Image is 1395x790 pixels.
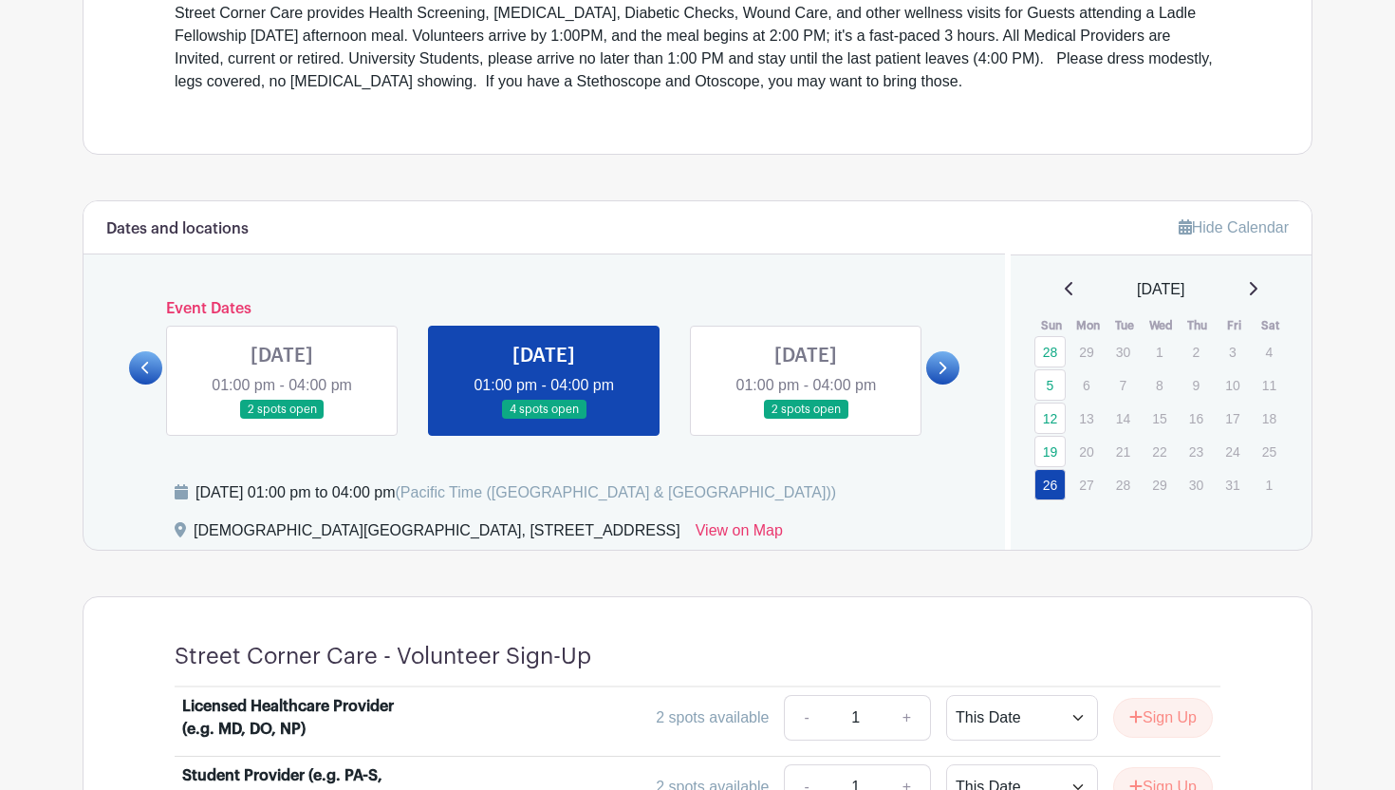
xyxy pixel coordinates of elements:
h4: Street Corner Care - Volunteer Sign-Up [175,643,591,670]
p: 30 [1107,337,1139,367]
a: 12 [1034,403,1066,434]
p: 2 [1181,337,1212,367]
button: Sign Up [1113,698,1213,738]
h6: Dates and locations [106,220,249,238]
p: 24 [1217,437,1248,466]
a: Hide Calendar [1179,219,1289,235]
p: 16 [1181,404,1212,433]
p: 14 [1107,404,1139,433]
p: 4 [1254,337,1285,367]
p: 1 [1254,470,1285,499]
div: Street Corner Care provides Health Screening, [MEDICAL_DATA], Diabetic Checks, Wound Care, and ot... [175,2,1220,93]
span: [DATE] [1137,278,1184,301]
span: (Pacific Time ([GEOGRAPHIC_DATA] & [GEOGRAPHIC_DATA])) [395,484,836,500]
p: 3 [1217,337,1248,367]
div: [DEMOGRAPHIC_DATA][GEOGRAPHIC_DATA], [STREET_ADDRESS] [194,519,680,550]
p: 31 [1217,470,1248,499]
p: 27 [1070,470,1102,499]
th: Sun [1033,316,1070,335]
p: 15 [1144,404,1175,433]
a: 5 [1034,369,1066,401]
th: Thu [1180,316,1217,335]
p: 22 [1144,437,1175,466]
div: Licensed Healthcare Provider (e.g. MD, DO, NP) [182,695,418,741]
a: 28 [1034,336,1066,367]
a: 19 [1034,436,1066,467]
p: 25 [1254,437,1285,466]
p: 28 [1107,470,1139,499]
a: + [883,695,931,741]
a: 26 [1034,469,1066,500]
a: View on Map [696,519,783,550]
p: 30 [1181,470,1212,499]
th: Tue [1107,316,1144,335]
p: 20 [1070,437,1102,466]
p: 11 [1254,370,1285,400]
p: 13 [1070,404,1102,433]
p: 17 [1217,404,1248,433]
p: 1 [1144,337,1175,367]
p: 29 [1144,470,1175,499]
p: 29 [1070,337,1102,367]
div: 2 spots available [656,706,769,729]
p: 7 [1107,370,1139,400]
p: 21 [1107,437,1139,466]
a: - [784,695,828,741]
th: Mon [1069,316,1107,335]
div: [DATE] 01:00 pm to 04:00 pm [195,481,836,504]
h6: Event Dates [162,300,926,318]
p: 23 [1181,437,1212,466]
p: 6 [1070,370,1102,400]
th: Sat [1253,316,1290,335]
p: 9 [1181,370,1212,400]
th: Wed [1143,316,1180,335]
p: 18 [1254,404,1285,433]
p: 8 [1144,370,1175,400]
p: 10 [1217,370,1248,400]
th: Fri [1216,316,1253,335]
